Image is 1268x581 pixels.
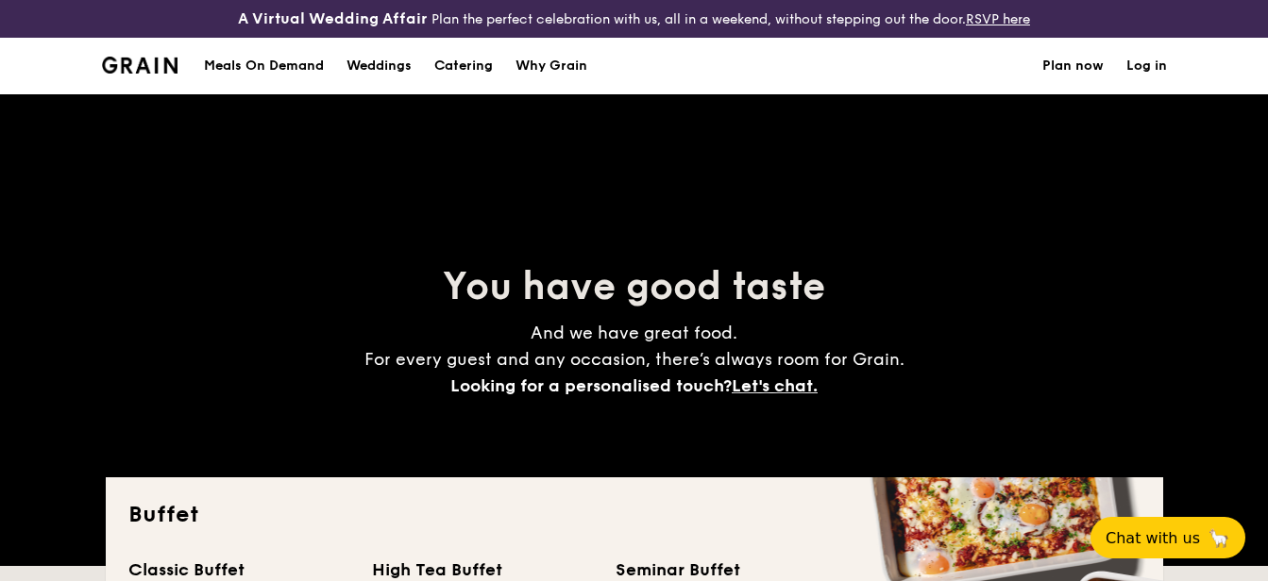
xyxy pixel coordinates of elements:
[335,38,423,94] a: Weddings
[450,375,732,396] span: Looking for a personalised touch?
[364,323,905,396] span: And we have great food. For every guest and any occasion, there’s always room for Grain.
[1090,517,1245,558] button: Chat with us🦙
[128,500,1141,530] h2: Buffet
[204,38,324,94] div: Meals On Demand
[443,264,825,309] span: You have good taste
[238,8,428,30] h4: A Virtual Wedding Affair
[434,38,493,94] h1: Catering
[504,38,599,94] a: Why Grain
[211,8,1057,30] div: Plan the perfect celebration with us, all in a weekend, without stepping out the door.
[347,38,412,94] div: Weddings
[1208,527,1230,549] span: 🦙
[193,38,335,94] a: Meals On Demand
[423,38,504,94] a: Catering
[102,57,178,74] img: Grain
[966,11,1030,27] a: RSVP here
[1042,38,1104,94] a: Plan now
[1106,529,1200,547] span: Chat with us
[732,375,818,396] span: Let's chat.
[516,38,587,94] div: Why Grain
[1126,38,1167,94] a: Log in
[102,57,178,74] a: Logotype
